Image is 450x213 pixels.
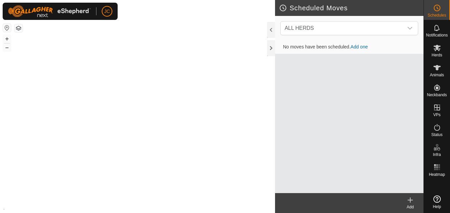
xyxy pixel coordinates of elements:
[430,73,444,77] span: Animals
[111,204,136,210] a: Privacy Policy
[426,33,448,37] span: Notifications
[397,204,423,210] div: Add
[351,44,368,49] a: Add one
[433,113,440,117] span: VPs
[433,153,441,157] span: Infra
[424,193,450,211] a: Help
[429,173,445,177] span: Heatmap
[427,13,446,17] span: Schedules
[431,133,442,137] span: Status
[144,204,164,210] a: Contact Us
[278,44,373,49] span: No moves have been scheduled.
[3,24,11,32] button: Reset Map
[403,22,417,35] div: dropdown trigger
[285,25,314,31] span: ALL HERDS
[15,24,23,32] button: Map Layers
[427,93,447,97] span: Neckbands
[104,8,110,15] span: JC
[3,35,11,43] button: +
[431,53,442,57] span: Herds
[433,205,441,209] span: Help
[3,43,11,51] button: –
[279,4,423,12] h2: Scheduled Moves
[282,22,403,35] span: ALL HERDS
[8,5,91,17] img: Gallagher Logo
